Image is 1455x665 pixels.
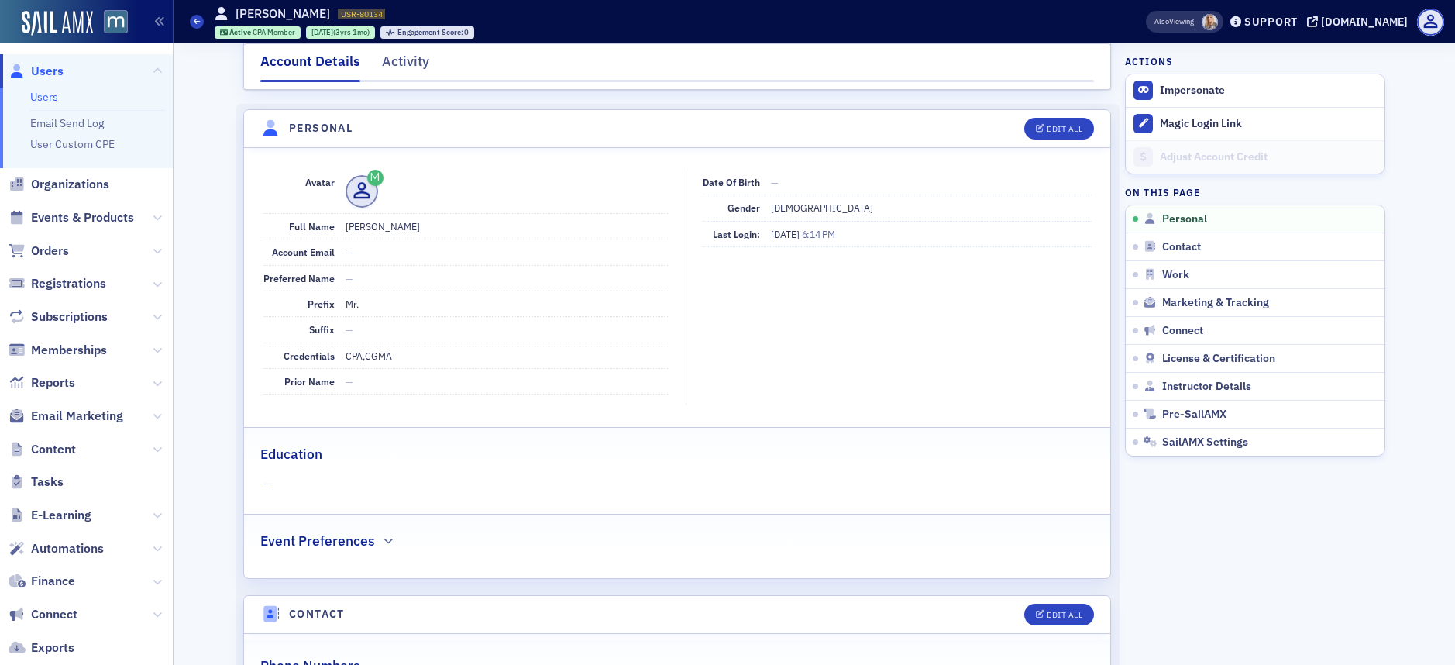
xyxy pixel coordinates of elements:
a: Orders [9,243,69,260]
a: Adjust Account Credit [1126,140,1384,174]
span: Personal [1162,212,1207,226]
a: Users [30,90,58,104]
div: Close [272,6,300,34]
div: Edit All [1047,611,1082,619]
span: Work [1162,268,1189,282]
div: Account Details [260,51,360,82]
h4: Actions [1125,54,1173,68]
div: Support [1244,15,1298,29]
div: 2022-06-28 00:00:00 [306,26,375,39]
button: Upload attachment [74,508,86,520]
span: Last Login: [713,228,760,240]
img: SailAMX [22,11,93,36]
span: — [263,476,1092,492]
span: USR-80134 [341,9,383,19]
div: Also [1154,16,1169,26]
a: Email Send Log [30,116,104,130]
a: View Homepage [93,10,128,36]
div: Justin says… [12,263,298,324]
div: Adjust Account Credit [1160,150,1377,164]
span: Subscriptions [31,308,108,326]
span: Contact [1162,240,1201,254]
h4: On this page [1125,185,1385,199]
span: Tasks [31,474,64,491]
a: Automations [9,540,104,557]
div: Thanks [PERSON_NAME], you too good man! [56,406,298,455]
a: Exports [9,639,74,656]
span: Prior Name [284,375,335,388]
span: Prefix [308,298,335,310]
span: Date of Birth [703,176,760,188]
span: Emily Trott [1202,14,1218,30]
button: [DOMAIN_NAME] [1307,16,1413,27]
span: Full Name [289,220,335,233]
button: Edit All [1024,604,1094,625]
span: Profile [1417,9,1444,36]
span: Events & Products [31,209,134,226]
a: Events & Products [9,209,134,226]
span: Finance [31,573,75,590]
div: Engagement Score: 0 [380,26,474,39]
button: Gif picker [49,508,61,520]
button: go back [10,6,40,36]
a: E-Learning [9,507,91,524]
div: Active: Active: CPA Member [215,26,301,39]
span: Reports [31,374,75,391]
div: Edit All [1047,125,1082,133]
span: Account Email [272,246,335,258]
span: Connect [1162,324,1203,338]
button: Emoji picker [24,508,36,520]
a: Organizations [9,176,109,193]
h2: Education [260,444,322,464]
a: Tasks [9,474,64,491]
span: Memberships [31,342,107,359]
button: Magic Login Link [1126,107,1384,140]
span: Suffix [309,323,335,336]
a: Finance [9,573,75,590]
dd: CPA,CGMA [346,343,669,368]
dd: Mr. [346,291,669,316]
div: Thanks [PERSON_NAME], you too good man! [68,415,285,446]
div: Aidan says… [12,74,298,140]
div: Looking at Stripe the user was charged twice. I'll let you know when the refund has been completed. [25,84,242,129]
div: Aidan says… [12,16,298,74]
span: Email Marketing [31,408,123,425]
span: Users [31,63,64,80]
span: SailAMX Settings [1162,436,1248,450]
span: — [346,246,353,258]
span: Pre-SailAMX [1162,408,1226,422]
span: Viewing [1154,16,1194,27]
div: 0 [397,29,470,37]
button: Send a message… [266,501,291,526]
div: Thanks a [PERSON_NAME]! I really appreciate that! [68,272,285,302]
span: Preferred Name [263,272,335,284]
a: Content [9,441,76,458]
div: [PERSON_NAME] • 18h ago [25,360,153,370]
span: E-Learning [31,507,91,524]
span: 6:14 PM [802,228,835,240]
div: Not a problem at all! Have a good one! [25,333,237,349]
span: Exports [31,639,74,656]
div: I'll look into it. [25,49,133,64]
dd: [DEMOGRAPHIC_DATA] [771,195,1092,220]
dd: [PERSON_NAME] [346,214,669,239]
div: Not a problem at all! Have a good one![PERSON_NAME] • 18h ago [12,324,249,358]
h1: [PERSON_NAME] [236,5,330,22]
div: Ok, the refund has been completed. It takes 3-5 business days to receive, nothing we can do that ... [12,140,254,250]
a: Registrations [9,275,106,292]
div: I'll look into it. [12,16,146,73]
span: — [346,375,353,388]
span: Credentials [284,350,335,362]
h2: Event Preferences [260,531,375,551]
span: — [771,176,779,188]
button: Impersonate [1160,84,1225,98]
span: Gender [727,202,760,214]
span: Automations [31,540,104,557]
textarea: Message… [13,475,297,501]
div: Activity [382,51,429,80]
a: Subscriptions [9,308,108,326]
span: Instructor Details [1162,380,1251,394]
span: [DATE] [771,228,802,240]
div: Thanks a [PERSON_NAME]! I really appreciate that! [56,263,298,312]
h4: Contact [289,606,345,622]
